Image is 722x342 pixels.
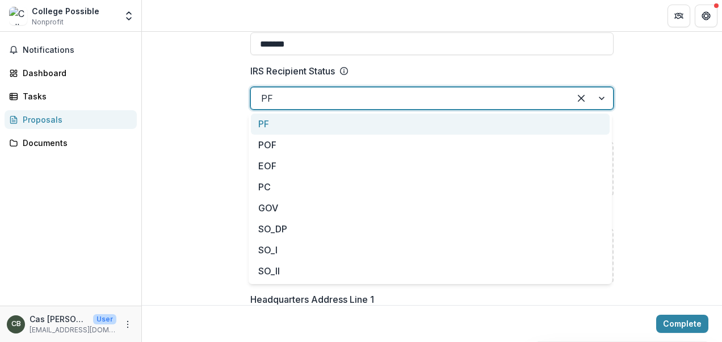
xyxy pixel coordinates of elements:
img: College Possible [9,7,27,25]
div: Clear selected options [572,89,590,107]
a: Tasks [5,87,137,106]
a: Dashboard [5,64,137,82]
button: Notifications [5,41,137,59]
div: Tasks [23,90,128,102]
span: Notifications [23,45,132,55]
a: Proposals [5,110,137,129]
div: College Possible [32,5,99,17]
div: SO_DP [251,219,610,240]
div: PF [251,114,610,135]
div: Dashboard [23,67,128,79]
p: Cas [PERSON_NAME] [30,313,89,325]
p: User [93,314,116,324]
span: Nonprofit [32,17,64,27]
div: POF [251,135,610,156]
div: GOV [251,198,610,219]
p: Headquarters Address Line 1 [250,293,374,306]
button: Complete [656,315,708,333]
div: SO_II [251,261,610,282]
button: Get Help [695,5,717,27]
button: More [121,318,135,331]
a: Documents [5,134,137,152]
p: [EMAIL_ADDRESS][DOMAIN_NAME] [30,325,116,335]
p: IRS Recipient Status [250,64,335,78]
button: Open entity switcher [121,5,137,27]
div: SO_I [251,240,610,261]
div: SO_III_FI [251,282,610,303]
div: Documents [23,137,128,149]
div: Proposals [23,114,128,126]
button: Partners [668,5,690,27]
div: PC [251,177,610,198]
div: Cas Bardos [11,320,21,328]
div: EOF [251,156,610,177]
div: Select options list [249,114,612,284]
